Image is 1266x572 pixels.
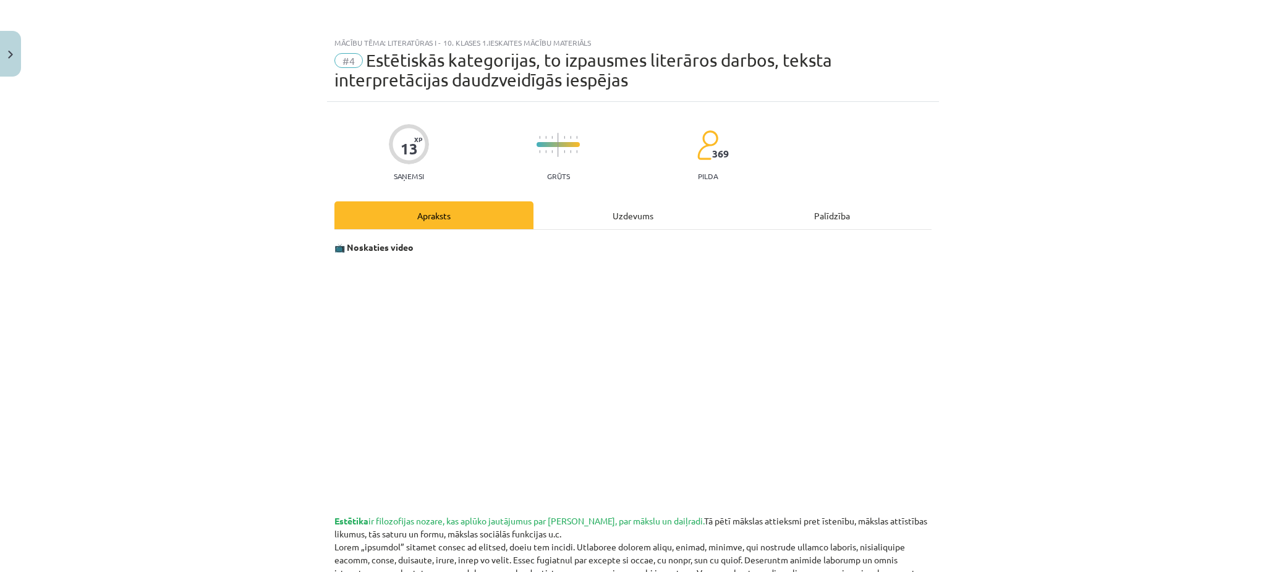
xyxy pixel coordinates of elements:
p: pilda [698,172,718,180]
span: Estētiskās kategorijas, to izpausmes literāros darbos, teksta interpretācijas daudzveidīgās iespējas [334,50,832,90]
strong: 📺 Noskaties video [334,242,414,253]
img: icon-short-line-57e1e144782c952c97e751825c79c345078a6d821885a25fce030b3d8c18986b.svg [564,136,565,139]
span: 369 [712,148,729,159]
img: icon-long-line-d9ea69661e0d244f92f715978eff75569469978d946b2353a9bb055b3ed8787d.svg [558,133,559,157]
img: icon-short-line-57e1e144782c952c97e751825c79c345078a6d821885a25fce030b3d8c18986b.svg [551,136,553,139]
img: icon-short-line-57e1e144782c952c97e751825c79c345078a6d821885a25fce030b3d8c18986b.svg [570,136,571,139]
div: Apraksts [334,201,533,229]
p: Grūts [547,172,570,180]
span: ir filozofijas nozare, kas aplūko jautājumus par [PERSON_NAME], par mākslu un daiļradi. [334,515,704,526]
img: icon-short-line-57e1e144782c952c97e751825c79c345078a6d821885a25fce030b3d8c18986b.svg [570,150,571,153]
div: 13 [401,140,418,158]
strong: Estētika [334,515,368,526]
img: icon-short-line-57e1e144782c952c97e751825c79c345078a6d821885a25fce030b3d8c18986b.svg [576,136,577,139]
img: icon-short-line-57e1e144782c952c97e751825c79c345078a6d821885a25fce030b3d8c18986b.svg [564,150,565,153]
span: XP [414,136,422,143]
div: Mācību tēma: Literatūras i - 10. klases 1.ieskaites mācību materiāls [334,38,932,47]
img: icon-short-line-57e1e144782c952c97e751825c79c345078a6d821885a25fce030b3d8c18986b.svg [551,150,553,153]
div: Uzdevums [533,201,733,229]
div: Palīdzība [733,201,932,229]
img: icon-short-line-57e1e144782c952c97e751825c79c345078a6d821885a25fce030b3d8c18986b.svg [539,150,540,153]
img: icon-short-line-57e1e144782c952c97e751825c79c345078a6d821885a25fce030b3d8c18986b.svg [545,136,546,139]
p: Saņemsi [389,172,429,180]
span: #4 [334,53,363,68]
img: icon-short-line-57e1e144782c952c97e751825c79c345078a6d821885a25fce030b3d8c18986b.svg [576,150,577,153]
img: icon-short-line-57e1e144782c952c97e751825c79c345078a6d821885a25fce030b3d8c18986b.svg [545,150,546,153]
img: students-c634bb4e5e11cddfef0936a35e636f08e4e9abd3cc4e673bd6f9a4125e45ecb1.svg [697,130,718,161]
img: icon-close-lesson-0947bae3869378f0d4975bcd49f059093ad1ed9edebbc8119c70593378902aed.svg [8,51,13,59]
img: icon-short-line-57e1e144782c952c97e751825c79c345078a6d821885a25fce030b3d8c18986b.svg [539,136,540,139]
